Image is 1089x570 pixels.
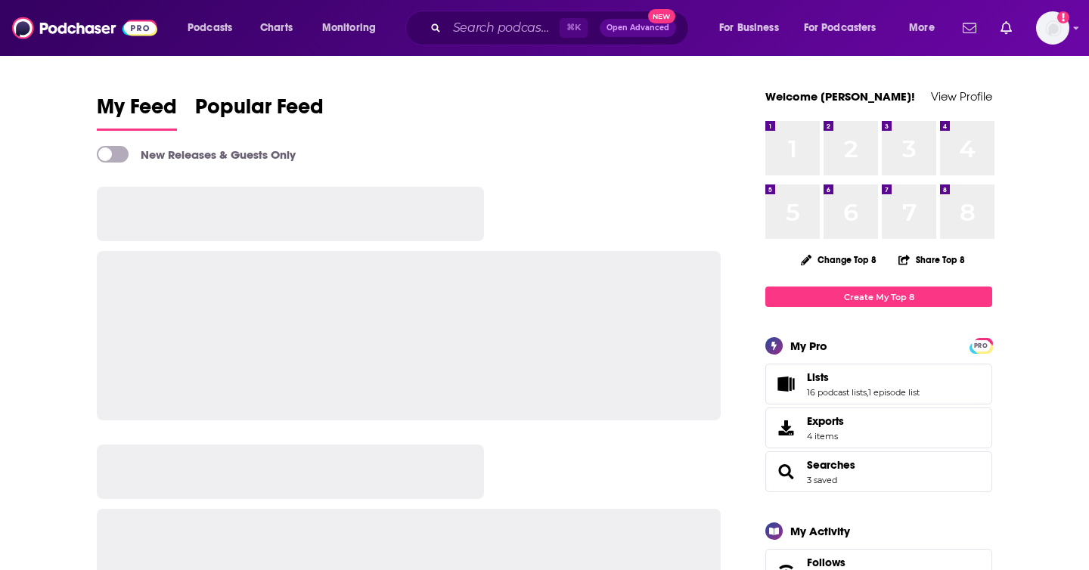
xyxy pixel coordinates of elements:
span: Exports [771,417,801,438]
span: 4 items [807,431,844,441]
a: 1 episode list [868,387,920,398]
a: Exports [765,407,992,448]
a: Welcome [PERSON_NAME]! [765,89,915,104]
span: Follows [807,556,845,569]
a: My Feed [97,94,177,131]
a: Popular Feed [195,94,324,131]
a: Follows [807,556,951,569]
button: Open AdvancedNew [600,19,676,37]
span: Logged in as heidiv [1036,11,1069,45]
span: Exports [807,414,844,428]
div: My Pro [790,339,827,353]
div: My Activity [790,524,850,538]
a: Charts [250,16,302,40]
span: Searches [765,451,992,492]
span: , [867,387,868,398]
span: For Business [719,17,779,39]
input: Search podcasts, credits, & more... [447,16,560,40]
a: Create My Top 8 [765,287,992,307]
span: Monitoring [322,17,376,39]
button: open menu [709,16,798,40]
a: Searches [771,461,801,482]
button: open menu [312,16,396,40]
span: For Podcasters [804,17,876,39]
span: Lists [765,364,992,404]
button: open menu [794,16,898,40]
span: Lists [807,370,829,384]
span: ⌘ K [560,18,588,38]
span: Popular Feed [195,94,324,129]
a: Show notifications dropdown [957,15,982,41]
span: Podcasts [188,17,232,39]
img: Podchaser - Follow, Share and Rate Podcasts [12,14,157,42]
span: New [648,9,675,23]
a: Show notifications dropdown [994,15,1018,41]
a: PRO [972,339,990,351]
span: Charts [260,17,293,39]
a: 3 saved [807,475,837,485]
a: View Profile [931,89,992,104]
button: Change Top 8 [792,250,886,269]
svg: Add a profile image [1057,11,1069,23]
span: PRO [972,340,990,352]
button: Share Top 8 [898,245,966,274]
a: Lists [807,370,920,384]
div: Search podcasts, credits, & more... [420,11,703,45]
span: Open Advanced [607,24,669,32]
a: Searches [807,458,855,472]
a: Lists [771,373,801,395]
button: open menu [898,16,954,40]
button: Show profile menu [1036,11,1069,45]
button: open menu [177,16,252,40]
img: User Profile [1036,11,1069,45]
a: 16 podcast lists [807,387,867,398]
span: My Feed [97,94,177,129]
a: New Releases & Guests Only [97,146,296,163]
span: More [909,17,935,39]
